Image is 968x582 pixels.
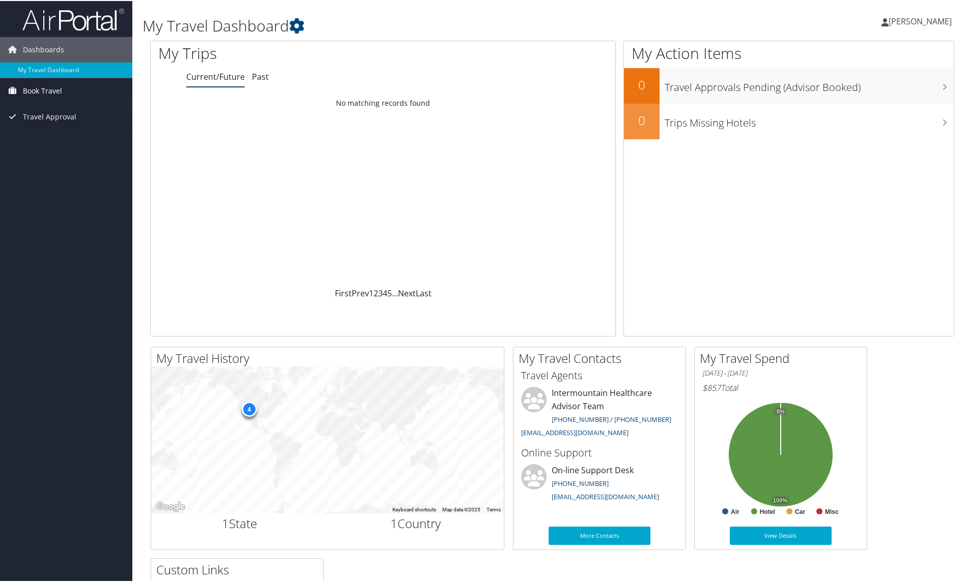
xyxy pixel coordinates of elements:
h2: State [159,514,320,531]
a: [EMAIL_ADDRESS][DOMAIN_NAME] [521,427,629,436]
h2: Country [335,514,497,531]
text: Air [731,507,739,514]
a: 1 [369,287,374,298]
span: Dashboards [23,36,64,62]
a: First [335,287,352,298]
h3: Travel Approvals Pending (Advisor Booked) [665,74,954,94]
a: View Details [730,526,832,544]
h2: My Travel Contacts [519,349,686,366]
a: 0Travel Approvals Pending (Advisor Booked) [624,67,954,103]
h3: Trips Missing Hotels [665,110,954,129]
span: … [392,287,398,298]
div: 4 [241,401,257,416]
a: [PERSON_NAME] [881,5,962,36]
a: [PHONE_NUMBER] [552,478,609,487]
text: Car [795,507,805,514]
h2: 0 [624,111,660,128]
a: 2 [374,287,378,298]
h3: Online Support [521,445,678,459]
a: Past [252,70,269,81]
a: 0Trips Missing Hotels [624,103,954,138]
h6: Total [702,381,859,392]
img: Google [154,499,187,512]
span: Travel Approval [23,103,76,129]
a: 3 [378,287,383,298]
img: airportal-logo.png [22,7,124,30]
a: Prev [352,287,369,298]
span: 1 [390,514,397,531]
span: $857 [702,381,721,392]
td: No matching records found [151,93,615,111]
a: 4 [383,287,387,298]
tspan: 0% [777,408,785,414]
h6: [DATE] - [DATE] [702,367,859,377]
a: Next [398,287,416,298]
li: On-line Support Desk [516,463,683,505]
h2: Custom Links [156,560,323,577]
a: Last [416,287,432,298]
text: Hotel [760,507,775,514]
a: Current/Future [186,70,245,81]
a: [EMAIL_ADDRESS][DOMAIN_NAME] [552,491,659,500]
h2: 0 [624,75,660,93]
span: Book Travel [23,77,62,103]
a: More Contacts [549,526,650,544]
h2: My Travel History [156,349,504,366]
h2: My Travel Spend [700,349,867,366]
a: Terms [487,506,501,511]
li: Intermountain Healthcare Advisor Team [516,386,683,440]
span: Map data ©2025 [442,506,480,511]
h3: Travel Agents [521,367,678,382]
a: [PHONE_NUMBER] / [PHONE_NUMBER] [552,414,671,423]
a: 5 [387,287,392,298]
tspan: 100% [773,497,787,503]
text: Misc [825,507,839,514]
h1: My Trips [158,42,414,63]
h1: My Action Items [624,42,954,63]
span: [PERSON_NAME] [889,15,952,26]
h1: My Travel Dashboard [143,14,689,36]
button: Keyboard shortcuts [392,505,436,512]
a: Open this area in Google Maps (opens a new window) [154,499,187,512]
span: 1 [222,514,229,531]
